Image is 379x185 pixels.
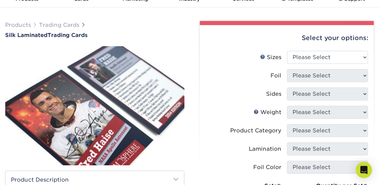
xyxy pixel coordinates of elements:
div: Foil [271,72,282,80]
a: Silk LaminatedTrading Cards [5,32,184,38]
img: Silk Laminated 01 [5,44,184,168]
h1: Trading Cards [5,32,184,38]
a: Trading Cards [39,22,79,28]
div: Sides [266,90,282,98]
div: Select your options: [205,25,368,51]
div: Lamination [249,145,282,153]
div: Weight [254,108,282,116]
div: Sizes [260,53,282,61]
a: Products [5,22,31,28]
div: Foil Color [254,163,282,171]
span: Silk Laminated [5,32,47,38]
div: Product Category [231,127,282,135]
div: Open Intercom Messenger [356,162,372,178]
